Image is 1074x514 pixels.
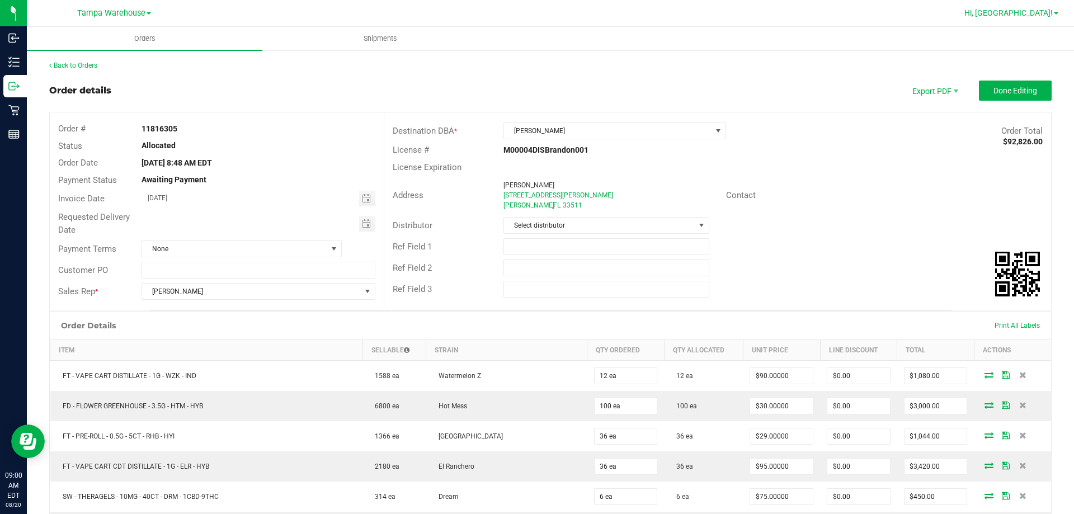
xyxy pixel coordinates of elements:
inline-svg: Reports [8,129,20,140]
span: Order Date [58,158,98,168]
input: 0 [595,489,657,504]
img: Scan me! [995,252,1040,296]
span: Ref Field 1 [393,242,432,252]
iframe: Resource center [11,425,45,458]
input: 0 [905,459,967,474]
span: Contact [726,190,756,200]
th: Qty Ordered [587,340,665,361]
a: Back to Orders [49,62,97,69]
inline-svg: Outbound [8,81,20,92]
span: Order # [58,124,86,134]
qrcode: 11816305 [995,252,1040,296]
th: Strain [426,340,587,361]
li: Export PDF [901,81,968,101]
strong: M00004DISBrandon001 [503,145,588,154]
span: Order Total [1001,126,1043,136]
input: 0 [905,368,967,384]
input: 0 [905,428,967,444]
input: 0 [827,398,890,414]
input: 0 [750,398,813,414]
strong: $92,826.00 [1003,137,1043,146]
th: Total [897,340,974,361]
span: [STREET_ADDRESS][PERSON_NAME] [503,191,613,199]
strong: Allocated [142,141,176,150]
a: Orders [27,27,262,50]
span: 100 ea [671,402,697,410]
span: Address [393,190,423,200]
th: Line Discount [820,340,897,361]
th: Item [50,340,363,361]
strong: [DATE] 8:48 AM EDT [142,158,212,167]
p: 08/20 [5,501,22,509]
span: Ref Field 2 [393,263,432,273]
span: Save Order Detail [997,462,1014,469]
input: 0 [827,368,890,384]
span: Hot Mess [433,402,467,410]
input: 0 [905,489,967,504]
span: Print All Labels [995,322,1040,329]
span: Status [58,141,82,151]
p: 09:00 AM EDT [5,470,22,501]
span: Shipments [348,34,412,44]
span: Customer PO [58,265,108,275]
span: Save Order Detail [997,371,1014,378]
input: 0 [905,398,967,414]
strong: 11816305 [142,124,177,133]
span: [GEOGRAPHIC_DATA] [433,432,503,440]
span: Tampa Warehouse [77,8,145,18]
span: FD - FLOWER GREENHOUSE - 3.5G - HTM - HYB [57,402,203,410]
span: 36 ea [671,432,693,440]
span: [PERSON_NAME] [504,123,711,139]
input: 0 [750,459,813,474]
span: 36 ea [671,463,693,470]
span: Ref Field 3 [393,284,432,294]
span: Sales Rep [58,286,95,296]
span: SW - THERAGELS - 10MG - 40CT - DRM - 1CBD-9THC [57,493,219,501]
th: Qty Allocated [664,340,743,361]
span: Save Order Detail [997,492,1014,499]
input: 0 [595,428,657,444]
span: Select distributor [504,218,694,233]
span: Dream [433,493,459,501]
inline-svg: Retail [8,105,20,116]
span: 1588 ea [369,372,399,380]
span: FT - VAPE CART DISTILLATE - 1G - WZK - IND [57,372,196,380]
input: 0 [750,428,813,444]
span: FL [553,201,560,209]
span: Save Order Detail [997,432,1014,438]
span: License Expiration [393,162,461,172]
span: 6800 ea [369,402,399,410]
span: Toggle calendar [359,191,375,206]
span: Distributor [393,220,432,230]
span: Done Editing [993,86,1037,95]
input: 0 [595,368,657,384]
span: Toggle calendar [359,216,375,232]
span: 33511 [563,201,582,209]
span: , [552,201,553,209]
span: 2180 ea [369,463,399,470]
input: 0 [595,398,657,414]
span: FT - VAPE CART CDT DISTILLATE - 1G - ELR - HYB [57,463,209,470]
strong: Awaiting Payment [142,175,206,184]
a: Shipments [262,27,498,50]
div: Order details [49,84,111,97]
span: 6 ea [671,493,689,501]
span: Delete Order Detail [1014,492,1031,499]
span: [PERSON_NAME] [142,284,360,299]
input: 0 [827,428,890,444]
span: Delete Order Detail [1014,462,1031,469]
inline-svg: Inventory [8,56,20,68]
span: 314 ea [369,493,395,501]
span: 12 ea [671,372,693,380]
span: 1366 ea [369,432,399,440]
span: Invoice Date [58,194,105,204]
th: Actions [974,340,1051,361]
span: Delete Order Detail [1014,371,1031,378]
input: 0 [827,459,890,474]
span: Payment Terms [58,244,116,254]
span: [PERSON_NAME] [503,201,554,209]
span: Hi, [GEOGRAPHIC_DATA]! [964,8,1053,17]
span: Destination DBA [393,126,454,136]
span: FT - PRE-ROLL - 0.5G - 5CT - RHB - HYI [57,432,175,440]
